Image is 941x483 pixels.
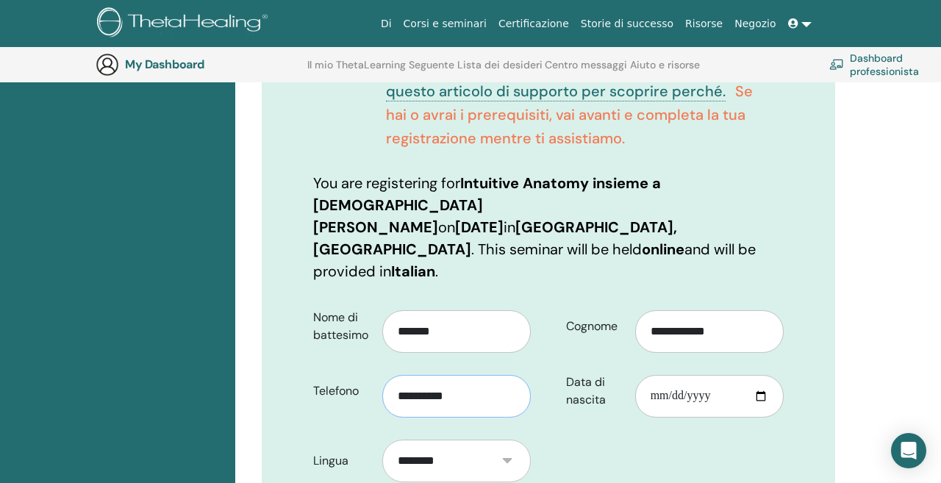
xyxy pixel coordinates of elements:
[457,59,543,82] a: Lista dei desideri
[386,58,748,101] a: Si prega di leggere questo articolo di supporto per scoprire perché.
[545,59,627,82] a: Centro messaggi
[386,82,753,148] span: Se hai o avrai i prerequisiti, vai avanti e completa la tua registrazione mentre ti assistiamo.
[302,304,382,349] label: Nome di battesimo
[829,59,844,70] img: chalkboard-teacher.svg
[391,262,435,281] b: Italian
[375,10,398,37] a: Di
[679,10,729,37] a: Risorse
[575,10,679,37] a: Storie di successo
[313,173,661,237] b: Intuitive Anatomy insieme a [DEMOGRAPHIC_DATA][PERSON_NAME]
[493,10,575,37] a: Certificazione
[125,57,272,71] h3: My Dashboard
[642,240,684,259] b: online
[891,433,926,468] div: Open Intercom Messenger
[455,218,504,237] b: [DATE]
[96,53,119,76] img: generic-user-icon.jpg
[729,10,781,37] a: Negozio
[313,218,677,259] b: [GEOGRAPHIC_DATA], [GEOGRAPHIC_DATA]
[302,377,382,405] label: Telefono
[398,10,493,37] a: Corsi e seminari
[630,59,700,82] a: Aiuto e risorse
[555,312,635,340] label: Cognome
[307,59,406,82] a: Il mio ThetaLearning
[97,7,273,40] img: logo.png
[302,447,382,475] label: Lingua
[555,368,635,414] label: Data di nascita
[409,59,454,82] a: Seguente
[313,172,784,282] p: You are registering for on in . This seminar will be held and will be provided in .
